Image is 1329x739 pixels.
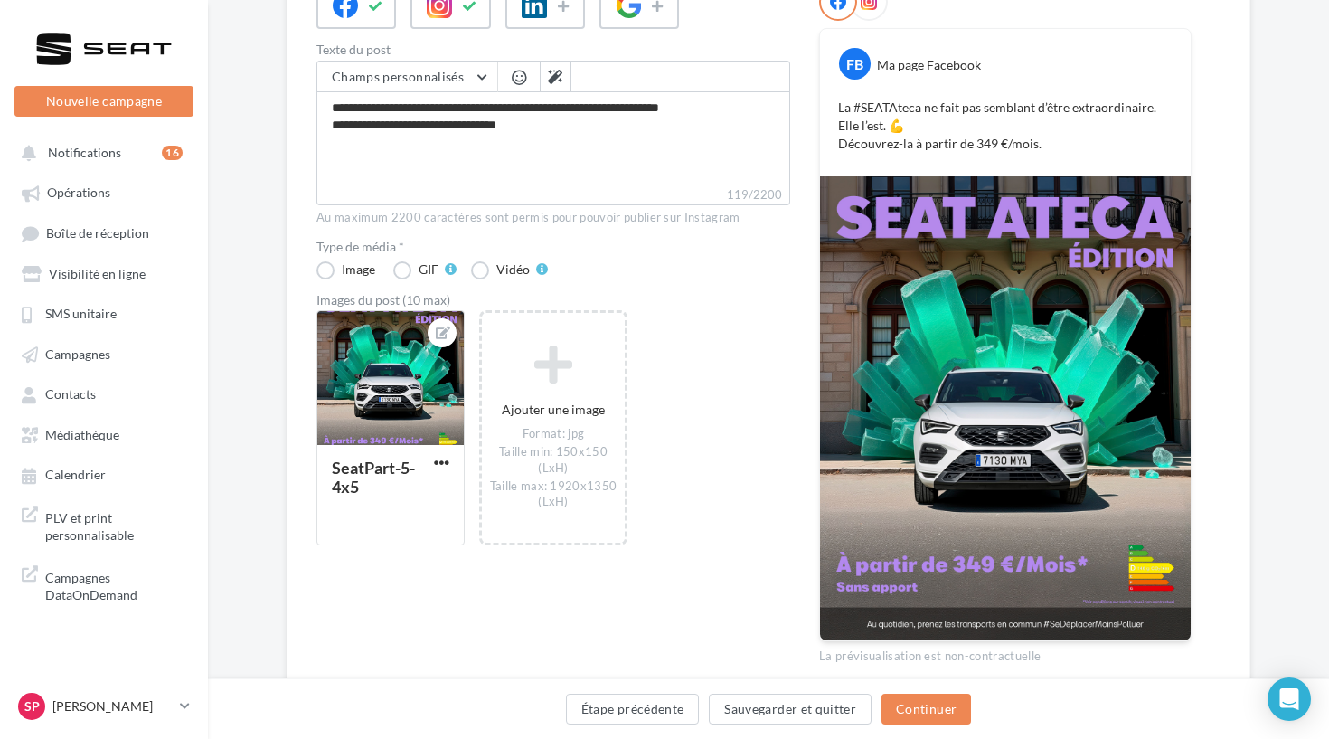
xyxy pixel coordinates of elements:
[316,241,790,253] label: Type de média *
[317,62,497,92] button: Champs personnalisés
[819,641,1192,665] div: La prévisualisation est non-contractuelle
[162,146,183,160] div: 16
[11,216,197,250] a: Boîte de réception
[839,48,871,80] div: FB
[46,225,149,241] span: Boîte de réception
[11,558,197,611] a: Campagnes DataOnDemand
[11,418,197,450] a: Médiathèque
[11,458,197,490] a: Calendrier
[881,694,971,725] button: Continuer
[11,257,197,289] a: Visibilité en ligne
[52,697,173,715] p: [PERSON_NAME]
[24,697,40,715] span: Sp
[342,263,375,276] div: Image
[11,175,197,208] a: Opérations
[1268,677,1311,721] div: Open Intercom Messenger
[14,689,193,724] a: Sp [PERSON_NAME]
[419,263,438,276] div: GIF
[45,427,119,442] span: Médiathèque
[11,297,197,329] a: SMS unitaire
[838,99,1173,153] p: La #SEATAteca ne fait pas semblant d’être extraordinaire. Elle l’est. 💪 Découvrez-la à partir de ...
[45,387,96,403] span: Contacts
[11,136,190,168] button: Notifications 16
[49,266,146,281] span: Visibilité en ligne
[316,294,790,307] div: Images du post (10 max)
[48,145,121,160] span: Notifications
[14,86,193,117] button: Nouvelle campagne
[316,43,790,56] label: Texte du post
[316,185,790,205] label: 119/2200
[45,506,186,545] span: PLV et print personnalisable
[11,498,197,552] a: PLV et print personnalisable
[45,565,186,604] span: Campagnes DataOnDemand
[47,185,110,201] span: Opérations
[566,694,700,725] button: Étape précédente
[496,263,530,276] div: Vidéo
[11,377,197,410] a: Contacts
[332,69,464,84] span: Champs personnalisés
[316,210,790,226] div: Au maximum 2200 caractères sont permis pour pouvoir publier sur Instagram
[45,346,110,362] span: Campagnes
[11,337,197,370] a: Campagnes
[45,468,106,483] span: Calendrier
[332,458,415,497] div: SeatPart-5-4x5
[709,694,872,725] button: Sauvegarder et quitter
[877,56,981,74] div: Ma page Facebook
[45,307,117,322] span: SMS unitaire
